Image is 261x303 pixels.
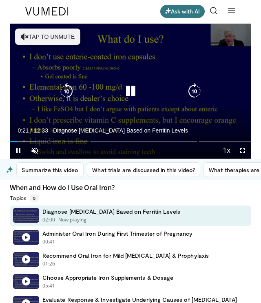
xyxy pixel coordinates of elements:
[42,274,173,281] h4: Choose Appropriate Iron Supplements & Dosage
[42,238,55,245] p: 00:41
[10,142,27,159] button: Pause
[42,208,180,215] h4: Diagnose [MEDICAL_DATA] Based on Ferritin Levels
[42,230,192,237] h4: Administer Oral Iron During First Trimester of Pregnancy
[53,127,188,134] span: Diagnose [MEDICAL_DATA] Based on Ferritin Levels
[27,142,43,159] button: Unmute
[18,127,29,134] span: 0:21
[30,194,39,202] span: 5
[42,282,55,290] p: 05:41
[42,216,55,223] p: 02:00
[160,5,205,18] button: Ask with AI
[15,29,80,45] button: Tap to unmute
[10,184,251,192] h4: When and How do I Use Oral Iron?
[42,252,209,259] h4: Recommend Oral Iron for Mild [MEDICAL_DATA] & Prophylaxis
[34,127,48,134] span: 12:33
[234,142,251,159] button: Fullscreen
[55,216,87,223] p: - Now playing
[218,142,234,159] button: Playback Rate
[87,162,200,177] button: What trials are discussed in this video?
[10,141,251,142] div: Progress Bar
[25,7,69,15] img: VuMedi Logo
[31,127,32,134] span: /
[42,260,55,268] p: 01:26
[16,162,84,177] button: Summarize this video
[10,24,251,159] video-js: Video Player
[10,194,39,202] p: Topics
